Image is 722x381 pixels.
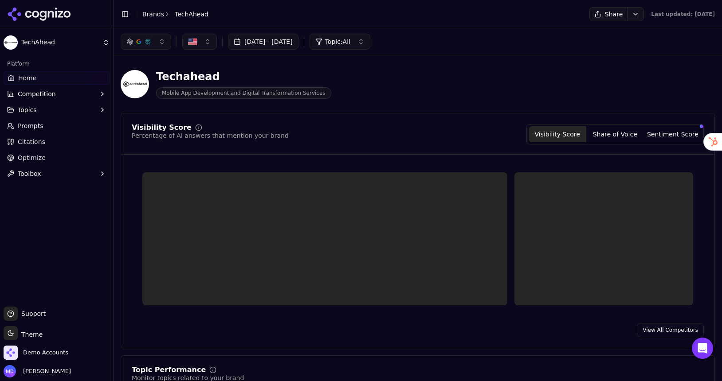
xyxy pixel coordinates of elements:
img: Melissa Dowd [4,365,16,377]
button: Competition [4,87,110,101]
span: Support [18,309,46,318]
button: Topics [4,103,110,117]
span: Mobile App Development and Digital Transformation Services [156,87,331,99]
a: View All Competitors [637,323,704,337]
button: Visibility Score [529,126,586,142]
span: Optimize [18,153,46,162]
div: Visibility Score [132,124,192,131]
button: Share [589,7,627,21]
button: Open organization switcher [4,346,68,360]
img: US [188,37,197,46]
button: Open user button [4,365,71,377]
a: Home [4,71,110,85]
span: TechAhead [175,10,208,19]
img: TechAhead [121,70,149,98]
div: Techahead [156,70,331,84]
span: Home [18,74,36,82]
img: Demo Accounts [4,346,18,360]
button: Sentiment Score [644,126,702,142]
div: Last updated: [DATE] [651,11,715,18]
nav: breadcrumb [142,10,208,19]
span: Demo Accounts [23,349,68,357]
img: TechAhead [4,35,18,50]
a: Citations [4,135,110,149]
a: Optimize [4,151,110,165]
span: Citations [18,137,45,146]
a: Prompts [4,119,110,133]
span: Competition [18,89,56,98]
div: Topic Performance [132,366,206,373]
div: Percentage of AI answers that mention your brand [132,131,289,140]
span: [PERSON_NAME] [20,367,71,375]
div: Open Intercom Messenger [692,338,713,359]
div: Platform [4,57,110,71]
span: Topics [18,105,37,114]
span: Theme [18,331,43,338]
button: Toolbox [4,167,110,181]
a: Brands [142,11,164,18]
span: TechAhead [21,39,99,47]
button: [DATE] - [DATE] [228,34,298,50]
span: Toolbox [18,169,41,178]
button: Share of Voice [586,126,644,142]
span: Prompts [18,121,43,130]
span: Topic: All [325,37,350,46]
